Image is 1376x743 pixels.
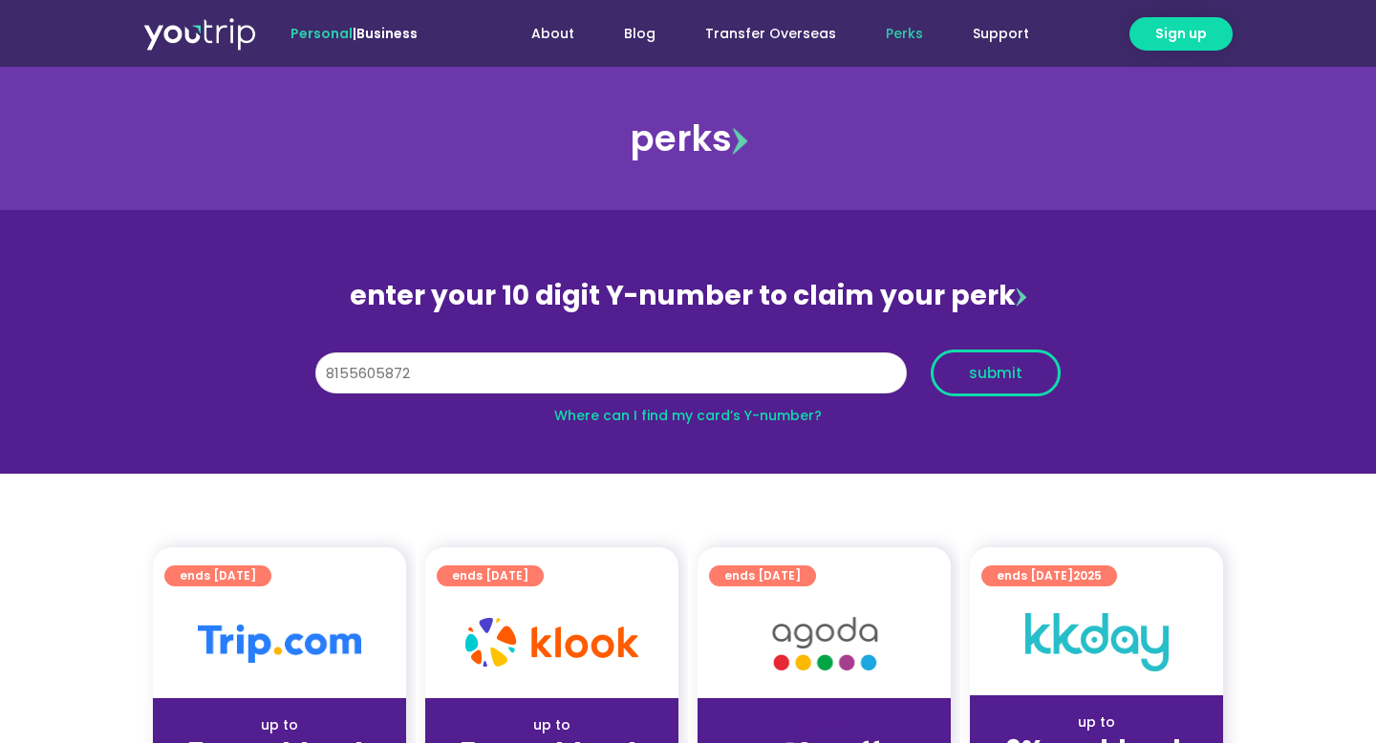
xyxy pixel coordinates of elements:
[437,565,544,586] a: ends [DATE]
[469,16,1054,52] nav: Menu
[290,24,353,43] span: Personal
[1155,24,1207,44] span: Sign up
[506,16,599,52] a: About
[997,565,1102,586] span: ends [DATE]
[441,715,663,735] div: up to
[969,366,1022,380] span: submit
[356,24,418,43] a: Business
[1129,17,1233,51] a: Sign up
[290,24,418,43] span: |
[981,565,1117,586] a: ends [DATE]2025
[948,16,1054,52] a: Support
[709,565,816,586] a: ends [DATE]
[680,16,861,52] a: Transfer Overseas
[315,350,1061,411] form: Y Number
[306,271,1070,321] div: enter your 10 digit Y-number to claim your perk
[168,715,391,735] div: up to
[1073,567,1102,584] span: 2025
[164,565,271,586] a: ends [DATE]
[315,352,907,394] input: 10 digit Y-number (e.g. 8123456789)
[180,565,256,586] span: ends [DATE]
[724,565,801,586] span: ends [DATE]
[554,406,822,425] a: Where can I find my card’s Y-number?
[985,712,1208,732] div: up to
[599,16,680,52] a: Blog
[452,565,528,586] span: ends [DATE]
[931,350,1061,396] button: submit
[806,715,842,734] span: up to
[861,16,948,52] a: Perks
